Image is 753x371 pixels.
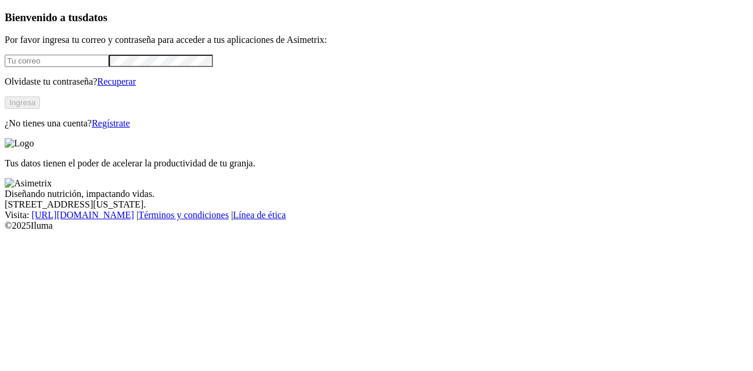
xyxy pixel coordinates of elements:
div: © 2025 Iluma [5,220,748,231]
p: Olvidaste tu contraseña? [5,76,748,87]
h3: Bienvenido a tus [5,11,748,24]
input: Tu correo [5,55,109,67]
a: Regístrate [92,118,130,128]
a: Línea de ética [233,210,286,220]
a: Recuperar [97,76,136,86]
p: Por favor ingresa tu correo y contraseña para acceder a tus aplicaciones de Asimetrix: [5,35,748,45]
a: [URL][DOMAIN_NAME] [32,210,134,220]
a: Términos y condiciones [138,210,229,220]
div: Diseñando nutrición, impactando vidas. [5,189,748,199]
button: Ingresa [5,96,40,109]
img: Logo [5,138,34,149]
p: ¿No tienes una cuenta? [5,118,748,129]
div: [STREET_ADDRESS][US_STATE]. [5,199,748,210]
div: Visita : | | [5,210,748,220]
img: Asimetrix [5,178,52,189]
p: Tus datos tienen el poder de acelerar la productividad de tu granja. [5,158,748,169]
span: datos [82,11,108,24]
